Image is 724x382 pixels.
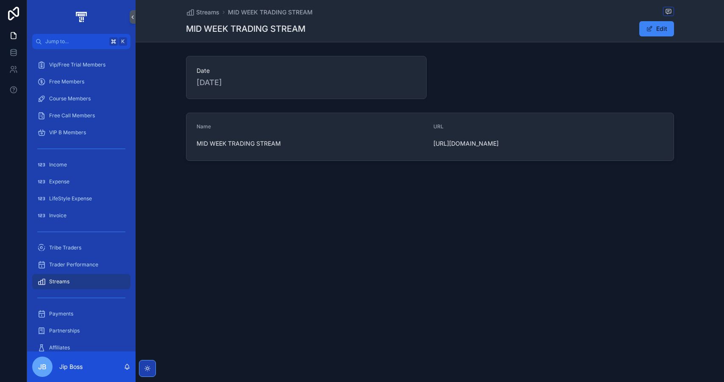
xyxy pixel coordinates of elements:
div: scrollable content [27,49,136,352]
a: Trader Performance [32,257,130,272]
span: VIP B Members [49,129,86,136]
span: Streams [49,278,69,285]
span: Free Call Members [49,112,95,119]
span: Tribe Traders [49,244,81,251]
h1: MID WEEK TRADING STREAM [186,23,305,35]
span: Expense [49,178,69,185]
button: Edit [639,21,674,36]
span: Course Members [49,95,91,102]
span: Date [197,66,416,75]
span: Streams [196,8,219,17]
a: Expense [32,174,130,189]
a: Income [32,157,130,172]
a: Tribe Traders [32,240,130,255]
span: Affiliates [49,344,70,351]
a: Streams [186,8,219,17]
span: K [119,38,126,45]
span: URL [433,123,444,130]
span: Name [197,123,211,130]
span: [URL][DOMAIN_NAME] [433,139,663,148]
span: Partnerships [49,327,80,334]
img: App logo [74,10,88,24]
a: LifeStyle Expense [32,191,130,206]
span: Trader Performance [49,261,98,268]
a: Course Members [32,91,130,106]
a: Vip/Free Trial Members [32,57,130,72]
a: Free Members [32,74,130,89]
span: Income [49,161,67,168]
a: Affiliates [32,340,130,355]
span: JB [38,362,47,372]
span: Jump to... [45,38,106,45]
span: Free Members [49,78,84,85]
span: Payments [49,310,73,317]
button: Jump to...K [32,34,130,49]
a: Payments [32,306,130,321]
span: Invoice [49,212,67,219]
span: MID WEEK TRADING STREAM [197,139,427,148]
span: [DATE] [197,77,416,89]
a: MID WEEK TRADING STREAM [228,8,313,17]
a: Streams [32,274,130,289]
a: Partnerships [32,323,130,338]
a: Invoice [32,208,130,223]
a: Free Call Members [32,108,130,123]
p: Jip Boss [59,363,83,371]
span: LifeStyle Expense [49,195,92,202]
a: VIP B Members [32,125,130,140]
span: Vip/Free Trial Members [49,61,105,68]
